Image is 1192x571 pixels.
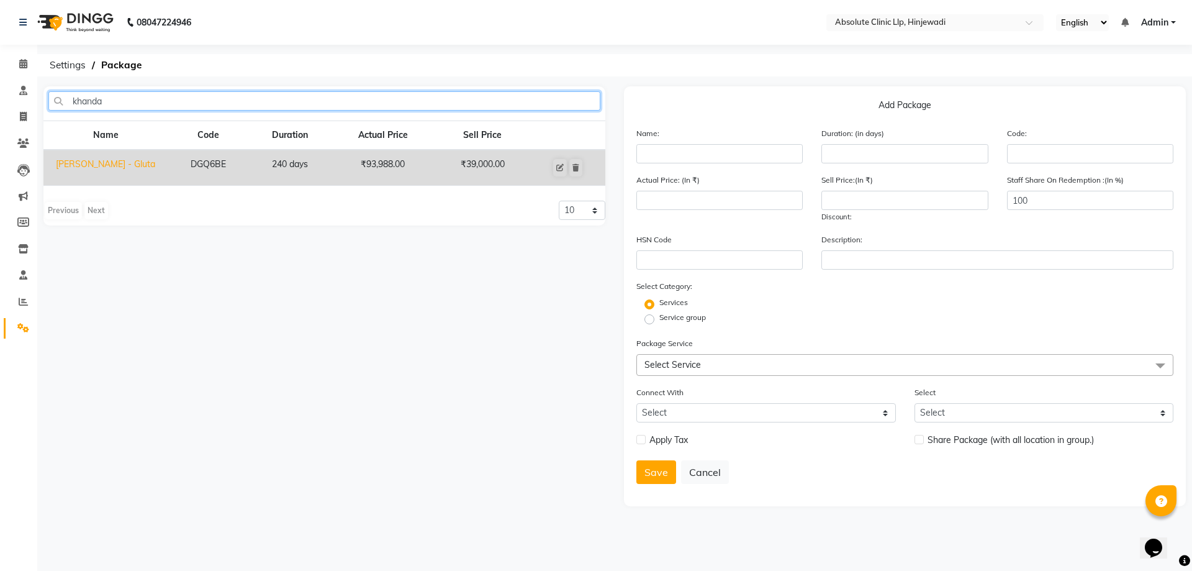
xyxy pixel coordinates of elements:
[95,54,148,76] span: Package
[43,121,168,150] th: Name
[168,150,249,186] td: DGQ6BE
[821,234,862,245] label: Description:
[821,175,873,186] label: Sell Price:(In ₹)
[681,460,729,484] button: Cancel
[928,434,1094,447] span: Share Package (with all location in group.)
[249,121,331,150] th: Duration
[821,128,884,139] label: Duration: (in days)
[435,121,530,150] th: Sell Price
[1007,175,1124,186] label: Staff Share On Redemption :(In %)
[821,212,852,221] span: Discount:
[331,121,435,150] th: Actual Price
[1140,521,1180,559] iframe: chat widget
[435,150,530,186] td: ₹39,000.00
[636,234,672,245] label: HSN Code
[137,5,191,40] b: 08047224946
[659,297,688,308] label: Services
[1007,128,1027,139] label: Code:
[331,150,435,186] td: ₹93,988.00
[636,338,693,349] label: Package Service
[43,54,92,76] span: Settings
[914,387,936,398] label: Select
[43,150,168,186] td: [PERSON_NAME] - Gluta
[649,434,688,447] span: Apply Tax
[1141,16,1168,29] span: Admin
[32,5,117,40] img: logo
[636,387,684,398] label: Connect With
[168,121,249,150] th: Code
[636,175,700,186] label: Actual Price: (In ₹)
[636,281,692,292] label: Select Category:
[644,359,701,370] span: Select Service
[659,312,706,323] label: Service group
[636,460,676,484] button: Save
[636,128,659,139] label: Name:
[636,99,1173,117] p: Add Package
[249,150,331,186] td: 240 days
[48,91,600,111] input: Search by package name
